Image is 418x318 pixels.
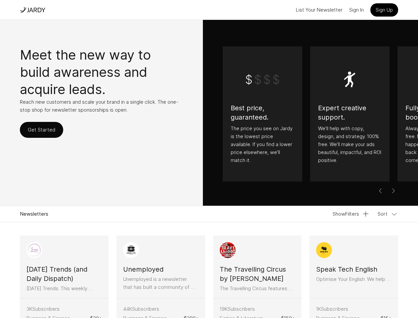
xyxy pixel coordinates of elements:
[318,103,382,164] div: We’ll help with copy, design, and strategy. 100% free. We’ll make your ads beautiful, impactful, ...
[26,265,102,283] h3: [DATE] Trends (and Daily Dispatch)
[296,5,343,15] button: List Your Newsletter
[316,275,392,283] p: Optimise Your English. We help thousands of tech professionals build a modern business vocabulary...
[318,103,382,122] h3: Expert creative support.
[123,242,139,258] img: Unemployed logo
[20,46,183,114] div: Reach new customers and scale your brand in a single click. The one-stop shop for newsletter spon...
[370,3,398,17] a: Sign Up
[123,265,163,274] h3: Unemployed
[333,210,370,218] button: ShowFilters
[20,122,63,138] a: Get Started
[123,275,199,291] p: Unemployed is a newsletter that has built a community of students and new grads who receive the b...
[220,285,295,292] p: The Travelling Circus features serial fiction by multi-award-winning, best-selling author [PERSON...
[231,103,294,164] div: The price you see on Jardy is the lowest price available. If you find a lower price elsewhere, we...
[316,305,348,313] span: 1K Subscribers
[349,5,364,15] a: Sign In
[220,242,236,258] img: The Travelling Circus by Mark Watson logo
[26,242,42,258] img: Tuesday Trends (and Daily Dispatch) logo
[26,305,60,313] span: 3K Subscribers
[220,265,295,283] h3: The Travelling Circus by [PERSON_NAME]
[316,242,332,258] img: Speak Tech English logo
[316,265,377,274] h3: Speak Tech English
[220,305,255,313] span: 19K Subscribers
[231,103,294,122] h3: Best price, guaranteed.
[26,6,45,14] img: tatem logo
[123,305,159,313] span: 44K Subscribers
[20,46,183,98] h1: Meet the new way to build awareness and acquire leads.
[26,285,102,292] p: [DATE] Trends: This weekly email is the one readers make time for. It delivers early product tren...
[20,210,48,218] p: Newsletters
[378,210,398,218] button: Sort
